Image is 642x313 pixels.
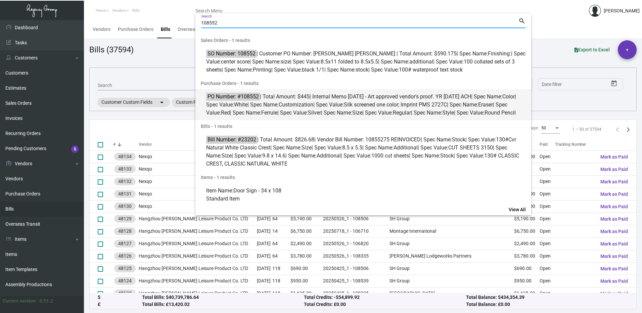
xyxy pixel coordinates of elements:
span: Red [221,109,230,116]
div: Standard Item [206,195,528,203]
span: Size [222,152,232,159]
mat-icon: search [518,17,525,25]
span: Size [302,144,312,151]
span: 9.8 x 14.6 [262,152,285,159]
span: White [234,101,247,108]
span: Color [502,93,515,100]
span: | Total Amount: $445 | Internal Memo [DATE] - Art approved vendor's proof. YR [DATE] ACH | Spec N... [206,93,528,117]
span: Round Pencil [485,109,516,116]
div: Current version: [3,298,37,305]
span: Silver [308,109,321,116]
span: Printing [253,66,271,73]
span: Regular [393,109,411,116]
span: View All [509,207,526,212]
span: 130#Cvr Natural White Classic Crest [206,136,516,151]
span: Stock [440,152,454,159]
span: Silk screened one color; Imprint PMS 2727C [344,101,447,108]
mark: Bill Number: #23202 [206,135,257,144]
span: Ferrule [261,109,277,116]
span: Finishing: [488,50,511,57]
span: stock [356,66,368,73]
span: | Customer PO Number: [PERSON_NAME] [PERSON_NAME] | Total Amount: $590.175 | Spec Name: | Spec Va... [206,50,528,74]
span: 8.5 x 5.5 [342,144,362,151]
span: 8.5x11 folded to 8.5x5.5 [321,58,378,65]
span: Additional [394,144,418,151]
span: Items - 1 results [195,171,531,183]
mark: SO Number: 108552 [206,49,256,58]
span: size [281,58,290,65]
div: 0.51.2 [40,298,53,305]
span: Additional [317,152,341,159]
span: Size [352,109,362,116]
span: Style [442,109,454,116]
span: black 1/1 [302,66,324,73]
span: | Total Amount: $826.68 | Vendor Bill Number: 10855275 REINVOICED | Spec Name: | Spec Value: | Sp... [206,136,528,168]
span: Sales Orders - 1 results [195,34,531,46]
span: Eraser [478,101,493,108]
span: additional [409,58,433,65]
span: Stock [452,136,465,143]
span: Purchase Orders - 1 results [195,77,531,89]
span: Customization [279,101,313,108]
span: 100# waterproof text stock [399,66,463,73]
span: center score [221,58,249,65]
mark: PO Number: #108552 [206,92,260,101]
span: Bills - 1 results [195,120,531,132]
span: Item Name: [206,187,528,203]
span: Door Sign - 34 x 108 [233,187,281,194]
span: 1000 cut sheets [371,152,409,159]
span: CUT SHEETS 3150 [448,144,493,151]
